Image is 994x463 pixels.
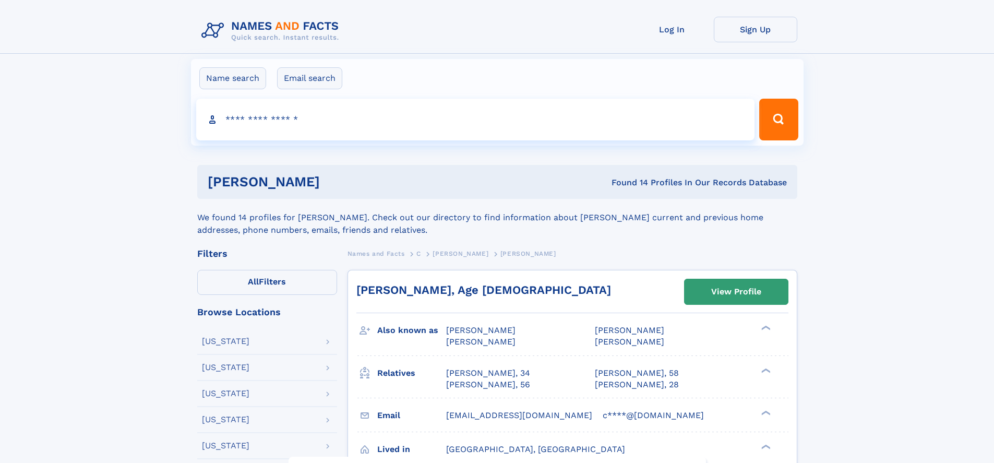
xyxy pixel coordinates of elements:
[446,367,530,379] a: [PERSON_NAME], 34
[197,249,337,258] div: Filters
[714,17,797,42] a: Sign Up
[199,67,266,89] label: Name search
[446,444,625,454] span: [GEOGRAPHIC_DATA], [GEOGRAPHIC_DATA]
[197,307,337,317] div: Browse Locations
[416,250,421,257] span: C
[202,363,249,372] div: [US_STATE]
[202,442,249,450] div: [US_STATE]
[759,409,771,416] div: ❯
[377,407,446,424] h3: Email
[196,99,755,140] input: search input
[377,322,446,339] h3: Also known as
[416,247,421,260] a: C
[202,389,249,398] div: [US_STATE]
[356,283,611,296] a: [PERSON_NAME], Age [DEMOGRAPHIC_DATA]
[446,337,516,347] span: [PERSON_NAME]
[446,410,592,420] span: [EMAIL_ADDRESS][DOMAIN_NAME]
[348,247,405,260] a: Names and Facts
[595,325,664,335] span: [PERSON_NAME]
[197,17,348,45] img: Logo Names and Facts
[446,379,530,390] a: [PERSON_NAME], 56
[685,279,788,304] a: View Profile
[759,367,771,374] div: ❯
[433,247,488,260] a: [PERSON_NAME]
[630,17,714,42] a: Log In
[759,99,798,140] button: Search Button
[595,379,679,390] a: [PERSON_NAME], 28
[377,441,446,458] h3: Lived in
[202,415,249,424] div: [US_STATE]
[595,367,679,379] a: [PERSON_NAME], 58
[446,325,516,335] span: [PERSON_NAME]
[248,277,259,287] span: All
[202,337,249,346] div: [US_STATE]
[377,364,446,382] h3: Relatives
[500,250,556,257] span: [PERSON_NAME]
[759,443,771,450] div: ❯
[197,199,797,236] div: We found 14 profiles for [PERSON_NAME]. Check out our directory to find information about [PERSON...
[711,280,761,304] div: View Profile
[208,175,466,188] h1: [PERSON_NAME]
[433,250,488,257] span: [PERSON_NAME]
[759,325,771,331] div: ❯
[277,67,342,89] label: Email search
[197,270,337,295] label: Filters
[595,337,664,347] span: [PERSON_NAME]
[465,177,787,188] div: Found 14 Profiles In Our Records Database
